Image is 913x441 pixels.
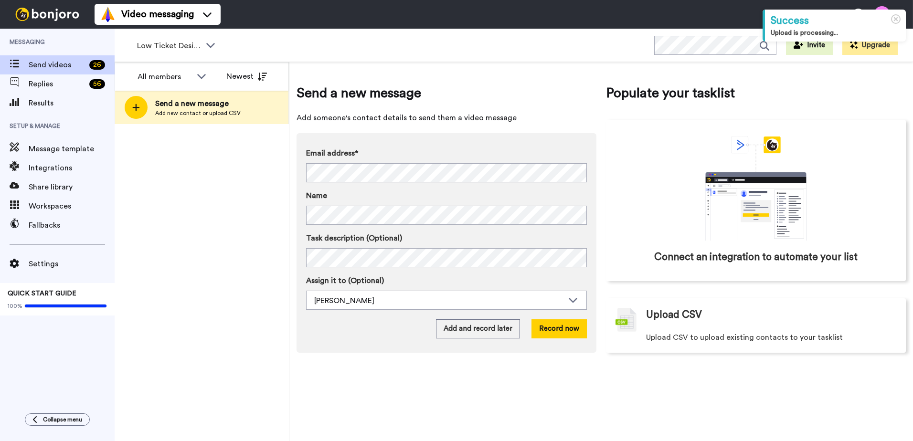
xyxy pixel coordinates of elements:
[771,28,900,38] div: Upload is processing...
[616,308,637,332] img: csv-grey.png
[11,8,83,21] img: bj-logo-header-white.svg
[306,275,587,286] label: Assign it to (Optional)
[25,413,90,426] button: Collapse menu
[29,258,115,270] span: Settings
[29,143,115,155] span: Message template
[646,332,843,343] span: Upload CSV to upload existing contacts to your tasklist
[606,84,906,103] span: Populate your tasklist
[314,295,563,306] div: [PERSON_NAME]
[646,308,702,322] span: Upload CSV
[89,79,105,89] div: 56
[29,78,85,90] span: Replies
[29,181,115,193] span: Share library
[155,109,241,117] span: Add new contact or upload CSV
[219,67,274,86] button: Newest
[8,290,76,297] span: QUICK START GUIDE
[786,36,833,55] button: Invite
[842,36,898,55] button: Upgrade
[121,8,194,21] span: Video messaging
[306,147,587,159] label: Email address*
[531,319,587,338] button: Record now
[29,200,115,212] span: Workspaces
[684,136,828,241] div: animation
[137,40,201,52] span: Low Ticket Designer
[654,250,858,264] span: Connect an integration to automate your list
[155,98,241,109] span: Send a new message
[29,59,85,71] span: Send videos
[43,416,82,423] span: Collapse menu
[89,60,105,70] div: 26
[771,13,900,28] div: Success
[297,84,596,103] span: Send a new message
[306,232,587,244] label: Task description (Optional)
[306,190,327,201] span: Name
[29,220,115,231] span: Fallbacks
[100,7,116,22] img: vm-color.svg
[29,97,115,109] span: Results
[297,112,596,124] span: Add someone's contact details to send them a video message
[436,319,520,338] button: Add and record later
[8,302,22,310] span: 100%
[29,162,115,174] span: Integrations
[138,71,192,83] div: All members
